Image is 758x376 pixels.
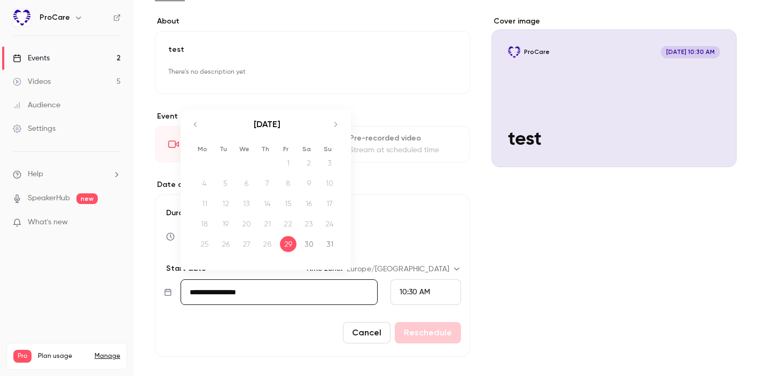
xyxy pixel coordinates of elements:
div: 11 [197,195,213,211]
td: Not available. Sunday, August 17, 2025 [319,193,340,214]
td: Not available. Friday, August 1, 2025 [278,153,299,173]
small: Su [324,145,332,153]
div: 16 [301,195,317,211]
div: 10 [322,175,338,191]
div: 2 [301,155,317,171]
td: Not available. Friday, August 22, 2025 [278,214,299,234]
td: Not available. Sunday, August 3, 2025 [319,153,340,173]
label: Date and time [155,179,470,190]
div: 23 [301,216,317,232]
label: About [155,16,470,27]
span: Plan usage [38,352,88,361]
td: Not available. Thursday, August 14, 2025 [257,193,278,214]
span: new [76,193,98,204]
small: We [239,145,249,153]
label: Duration [164,208,461,218]
div: Europe/[GEOGRAPHIC_DATA] [347,264,461,275]
div: 18 [197,216,213,232]
td: Not available. Saturday, August 9, 2025 [299,173,319,193]
td: Not available. Wednesday, August 27, 2025 [236,234,257,254]
td: Not available. Tuesday, August 5, 2025 [215,173,236,193]
td: Not available. Monday, August 11, 2025 [194,193,215,214]
div: From [390,279,461,305]
td: Not available. Thursday, August 28, 2025 [257,234,278,254]
td: Not available. Sunday, August 10, 2025 [319,173,340,193]
div: 8 [280,175,296,191]
div: Pre-recorded videoStream at scheduled time [315,126,470,162]
div: 12 [217,195,234,211]
div: Audience [13,100,60,111]
td: Not available. Wednesday, August 6, 2025 [236,173,257,193]
small: Th [261,145,269,153]
div: 21 [259,216,276,232]
span: Help [28,169,43,180]
div: 22 [280,216,296,232]
section: Cover image [491,16,737,167]
p: test [168,44,457,55]
td: Selected. Friday, August 29, 2025 [278,234,299,254]
div: 9 [301,175,317,191]
div: 7 [259,175,276,191]
div: 24 [322,216,338,232]
td: Not available. Thursday, August 21, 2025 [257,214,278,234]
td: Sunday, August 31, 2025 [319,234,340,254]
div: Events [13,53,50,64]
td: Not available. Wednesday, August 13, 2025 [236,193,257,214]
p: Event type [155,111,470,122]
div: 6 [238,175,255,191]
td: Not available. Tuesday, August 19, 2025 [215,214,236,234]
strong: [DATE] [254,119,280,129]
small: Fr [283,145,288,153]
td: Not available. Wednesday, August 20, 2025 [236,214,257,234]
span: 10:30 AM [400,288,430,296]
button: Cancel [343,322,390,343]
div: 1 [280,155,296,171]
p: Start date [164,263,206,274]
td: Not available. Sunday, August 24, 2025 [319,214,340,234]
td: Not available. Saturday, August 16, 2025 [299,193,319,214]
div: 27 [238,236,255,252]
span: Pro [13,350,32,363]
div: 31 [322,236,338,252]
td: Not available. Monday, August 25, 2025 [194,234,215,254]
div: Pre-recorded video [349,133,457,144]
div: 25 [197,236,213,252]
div: 5 [217,175,234,191]
small: Tu [220,145,227,153]
div: 20 [238,216,255,232]
td: Not available. Saturday, August 23, 2025 [299,214,319,234]
a: Manage [95,352,120,361]
div: 13 [238,195,255,211]
div: Settings [13,123,56,134]
td: Not available. Friday, August 8, 2025 [278,173,299,193]
div: Videos [13,76,51,87]
div: 4 [197,175,213,191]
div: LiveGo live at scheduled time [155,126,310,162]
label: Cover image [491,16,737,27]
td: Not available. Friday, August 15, 2025 [278,193,299,214]
div: 19 [217,216,234,232]
div: 30 [301,236,317,252]
a: SpeakerHub [28,193,70,204]
td: Not available. Monday, August 18, 2025 [194,214,215,234]
h6: ProCare [40,12,70,23]
td: Not available. Saturday, August 2, 2025 [299,153,319,173]
td: Not available. Tuesday, August 12, 2025 [215,193,236,214]
td: Not available. Tuesday, August 26, 2025 [215,234,236,254]
td: Not available. Thursday, August 7, 2025 [257,173,278,193]
div: 29 [280,236,296,252]
div: 14 [259,195,276,211]
span: What's new [28,217,68,228]
div: 28 [259,236,276,252]
small: Mo [198,145,207,153]
li: help-dropdown-opener [13,169,121,180]
div: Stream at scheduled time [349,145,457,155]
td: Saturday, August 30, 2025 [299,234,319,254]
input: Tue, Feb 17, 2026 [181,279,378,305]
small: Sa [302,145,311,153]
div: 17 [322,195,338,211]
td: Not available. Monday, August 4, 2025 [194,173,215,193]
div: 26 [217,236,234,252]
div: 15 [280,195,296,211]
p: There's no description yet [168,64,457,81]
